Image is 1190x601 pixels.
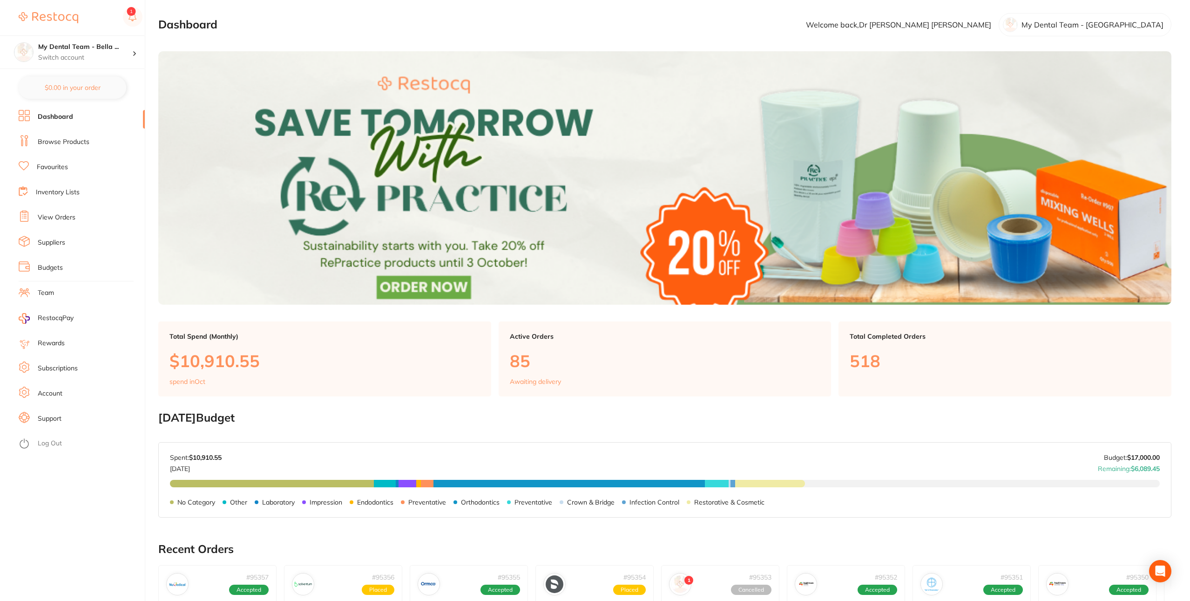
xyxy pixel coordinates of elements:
span: 1 [684,576,693,585]
a: Subscriptions [38,364,78,373]
p: # 95350 [1126,574,1149,581]
div: Open Intercom Messenger [1149,560,1171,582]
a: RestocqPay [19,313,74,324]
a: Support [38,414,61,423]
a: Rewards [38,339,65,348]
p: Budget: [1104,454,1160,461]
p: Crown & Bridge [567,499,615,506]
a: Active Orders85Awaiting delivery [499,321,832,397]
strong: $17,000.00 [1127,453,1160,462]
img: RestocqPay [19,313,30,324]
a: Browse Products [38,137,89,147]
img: Henry Schein Halas [671,575,689,593]
span: Placed [613,585,646,595]
p: Preventative [408,499,446,506]
h2: [DATE] Budget [158,411,1171,424]
p: 85 [510,351,820,370]
span: Cancelled [731,585,771,595]
a: Account [38,389,62,398]
a: Budgets [38,263,63,273]
p: # 95351 [1001,574,1023,581]
span: Accepted [858,585,897,595]
a: Inventory Lists [36,188,80,197]
a: Team [38,288,54,298]
button: Log Out [19,437,142,451]
p: # 95352 [875,574,897,581]
p: No Category [177,499,215,506]
p: Other [230,499,247,506]
p: 518 [850,351,1160,370]
p: Remaining: [1098,461,1160,472]
p: Welcome back, Dr [PERSON_NAME] [PERSON_NAME] [806,20,991,29]
p: # 95357 [246,574,269,581]
h4: My Dental Team - Bella Vista [38,42,132,52]
strong: $10,910.55 [189,453,222,462]
img: AB Orthodontics [923,575,940,593]
p: My Dental Team - [GEOGRAPHIC_DATA] [1021,20,1163,29]
p: spend in Oct [169,378,205,385]
a: Total Spend (Monthly)$10,910.55spend inOct [158,321,491,397]
img: Dashboard [158,51,1171,305]
span: Accepted [983,585,1023,595]
a: Dashboard [38,112,73,122]
img: Numedical [169,575,186,593]
p: Endodontics [357,499,393,506]
p: # 95355 [498,574,520,581]
p: Impression [310,499,342,506]
span: Accepted [229,585,269,595]
p: Laboratory [262,499,295,506]
a: View Orders [38,213,75,222]
a: Restocq Logo [19,7,78,28]
p: Orthodontics [461,499,500,506]
span: Accepted [1109,585,1149,595]
span: RestocqPay [38,314,74,323]
p: Infection Control [629,499,679,506]
p: Total Completed Orders [850,333,1160,340]
span: Accepted [480,585,520,595]
p: # 95356 [372,574,394,581]
img: My Dental Team - Bella Vista [14,43,33,61]
p: $10,910.55 [169,351,480,370]
p: [DATE] [170,461,222,472]
h2: Recent Orders [158,543,1171,556]
h2: Dashboard [158,18,217,31]
a: Log Out [38,439,62,448]
a: Suppliers [38,238,65,247]
p: Restorative & Cosmetic [694,499,764,506]
button: $0.00 in your order [19,76,126,99]
img: Healthware Australia Ridley [1048,575,1066,593]
p: # 95354 [623,574,646,581]
p: Awaiting delivery [510,378,561,385]
p: Spent: [170,454,222,461]
p: Preventative [514,499,552,506]
img: Solventum [294,575,312,593]
a: Favourites [37,163,68,172]
img: Restocq Logo [19,12,78,23]
p: # 95353 [749,574,771,581]
p: Active Orders [510,333,820,340]
strong: $6,089.45 [1131,464,1160,473]
img: Dentsply Sirona [546,575,563,593]
img: Healthware [797,575,815,593]
img: ORMCO [420,575,438,593]
span: Placed [362,585,394,595]
p: Switch account [38,53,132,62]
a: Total Completed Orders518 [838,321,1171,397]
p: Total Spend (Monthly) [169,333,480,340]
